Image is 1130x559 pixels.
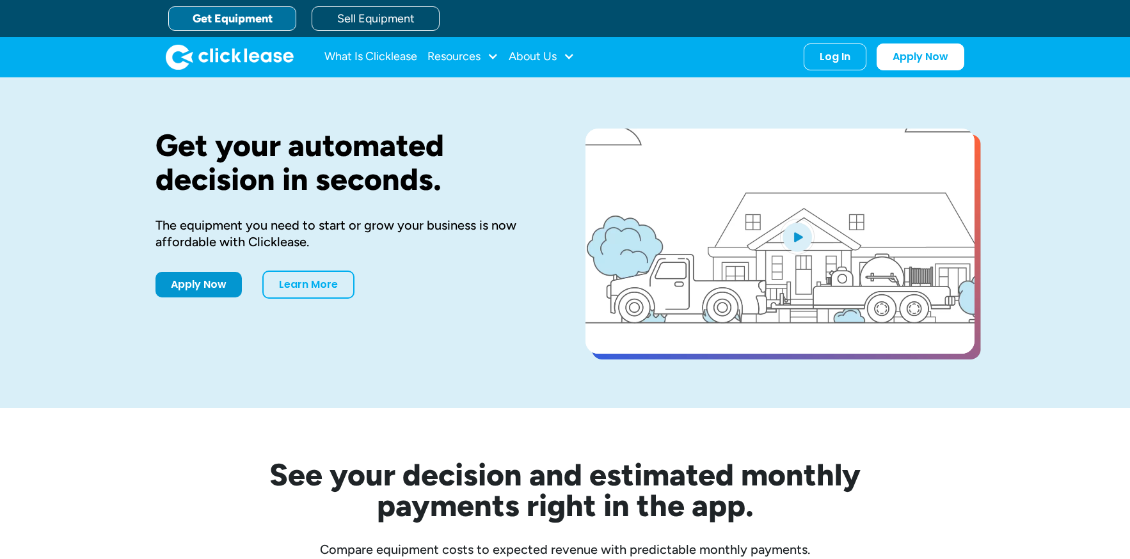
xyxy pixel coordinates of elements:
[585,129,975,354] a: open lightbox
[155,129,545,196] h1: Get your automated decision in seconds.
[168,6,296,31] a: Get Equipment
[509,44,575,70] div: About Us
[155,217,545,250] div: The equipment you need to start or grow your business is now affordable with Clicklease.
[155,272,242,297] a: Apply Now
[166,44,294,70] a: home
[207,459,923,521] h2: See your decision and estimated monthly payments right in the app.
[262,271,354,299] a: Learn More
[312,6,440,31] a: Sell Equipment
[820,51,850,63] div: Log In
[877,43,964,70] a: Apply Now
[166,44,294,70] img: Clicklease logo
[780,219,815,255] img: Blue play button logo on a light blue circular background
[427,44,498,70] div: Resources
[324,44,417,70] a: What Is Clicklease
